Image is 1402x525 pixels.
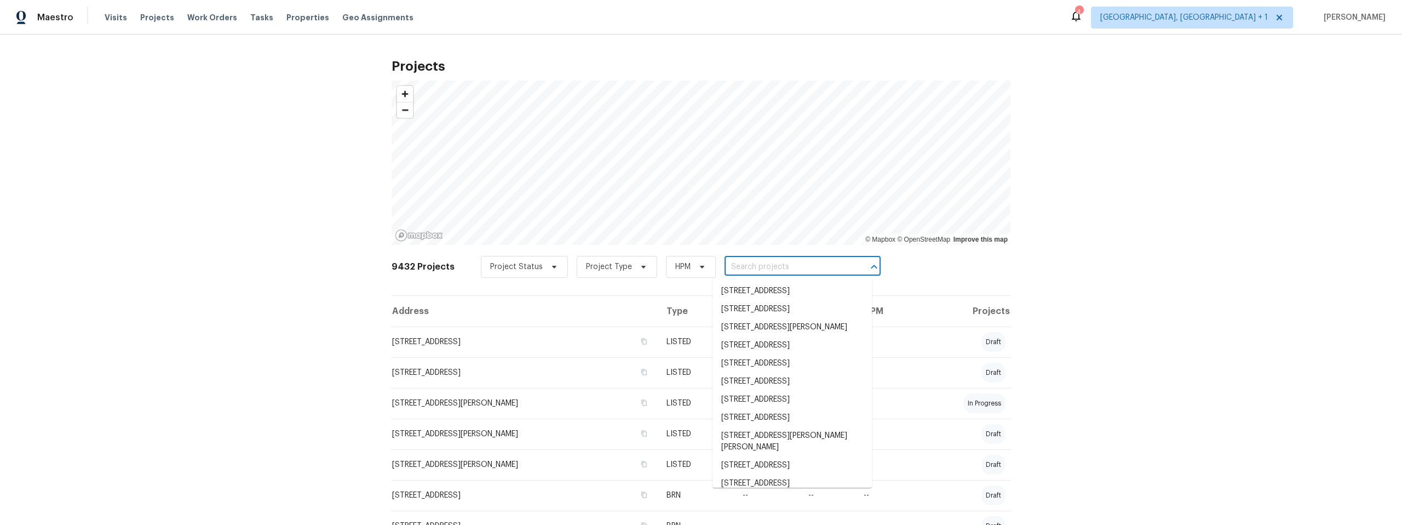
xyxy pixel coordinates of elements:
td: LISTED [658,419,734,449]
a: Mapbox [865,236,895,243]
td: [STREET_ADDRESS] [392,480,658,511]
td: -- [855,419,944,449]
td: -- [855,388,944,419]
button: Copy Address [639,367,649,377]
span: Visits [105,12,127,23]
td: LISTED [658,357,734,388]
th: Type [658,296,734,327]
span: Tasks [250,14,273,21]
button: Close [866,259,882,275]
div: draft [981,363,1005,383]
span: HPM [675,261,691,272]
th: HPM [855,296,944,327]
canvas: Map [392,81,1010,245]
h2: Projects [392,61,1010,72]
td: [STREET_ADDRESS][PERSON_NAME] [392,419,658,449]
li: [STREET_ADDRESS] [713,282,872,300]
li: [STREET_ADDRESS] [713,336,872,355]
span: Properties [286,12,329,23]
span: [GEOGRAPHIC_DATA], [GEOGRAPHIC_DATA] + 1 [1100,12,1268,23]
button: Copy Address [639,398,649,408]
div: draft [981,332,1005,352]
li: [STREET_ADDRESS] [713,409,872,427]
td: -- [855,480,944,511]
span: Maestro [37,12,73,23]
div: in progress [963,393,1005,413]
li: [STREET_ADDRESS] [713,373,872,391]
div: 4 [1075,7,1083,18]
h2: 9432 Projects [392,261,455,272]
li: [STREET_ADDRESS] [713,300,872,318]
td: LISTED [658,388,734,419]
div: draft [981,455,1005,475]
span: Work Orders [187,12,237,23]
th: Address [392,296,658,327]
input: Search projects [725,259,850,276]
td: BRN [658,480,734,511]
button: Zoom out [397,102,413,118]
button: Copy Address [639,336,649,346]
span: Geo Assignments [342,12,413,23]
td: -- [855,357,944,388]
li: [STREET_ADDRESS] [713,456,872,475]
td: [STREET_ADDRESS][PERSON_NAME] [392,449,658,480]
td: LISTED [658,449,734,480]
div: draft [981,424,1005,444]
td: -- [855,327,944,357]
li: [STREET_ADDRESS][PERSON_NAME][PERSON_NAME] [713,427,872,456]
span: [PERSON_NAME] [1319,12,1386,23]
a: OpenStreetMap [897,236,950,243]
span: Projects [140,12,174,23]
li: [STREET_ADDRESS] [713,475,872,493]
td: [STREET_ADDRESS][PERSON_NAME] [392,388,658,419]
button: Copy Address [639,459,649,469]
li: [STREET_ADDRESS] [713,355,872,373]
li: [STREET_ADDRESS] [713,391,872,409]
th: Projects [943,296,1010,327]
a: Mapbox homepage [395,229,443,242]
span: Project Type [586,261,632,272]
span: Project Status [490,261,543,272]
td: LISTED [658,327,734,357]
button: Copy Address [639,429,649,438]
button: Copy Address [639,490,649,500]
td: [STREET_ADDRESS] [392,327,658,357]
div: draft [981,486,1005,505]
td: -- [734,480,800,511]
td: -- [855,449,944,480]
td: [STREET_ADDRESS] [392,357,658,388]
td: -- [800,480,854,511]
li: [STREET_ADDRESS][PERSON_NAME] [713,318,872,336]
a: Improve this map [953,236,1008,243]
button: Zoom in [397,86,413,102]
